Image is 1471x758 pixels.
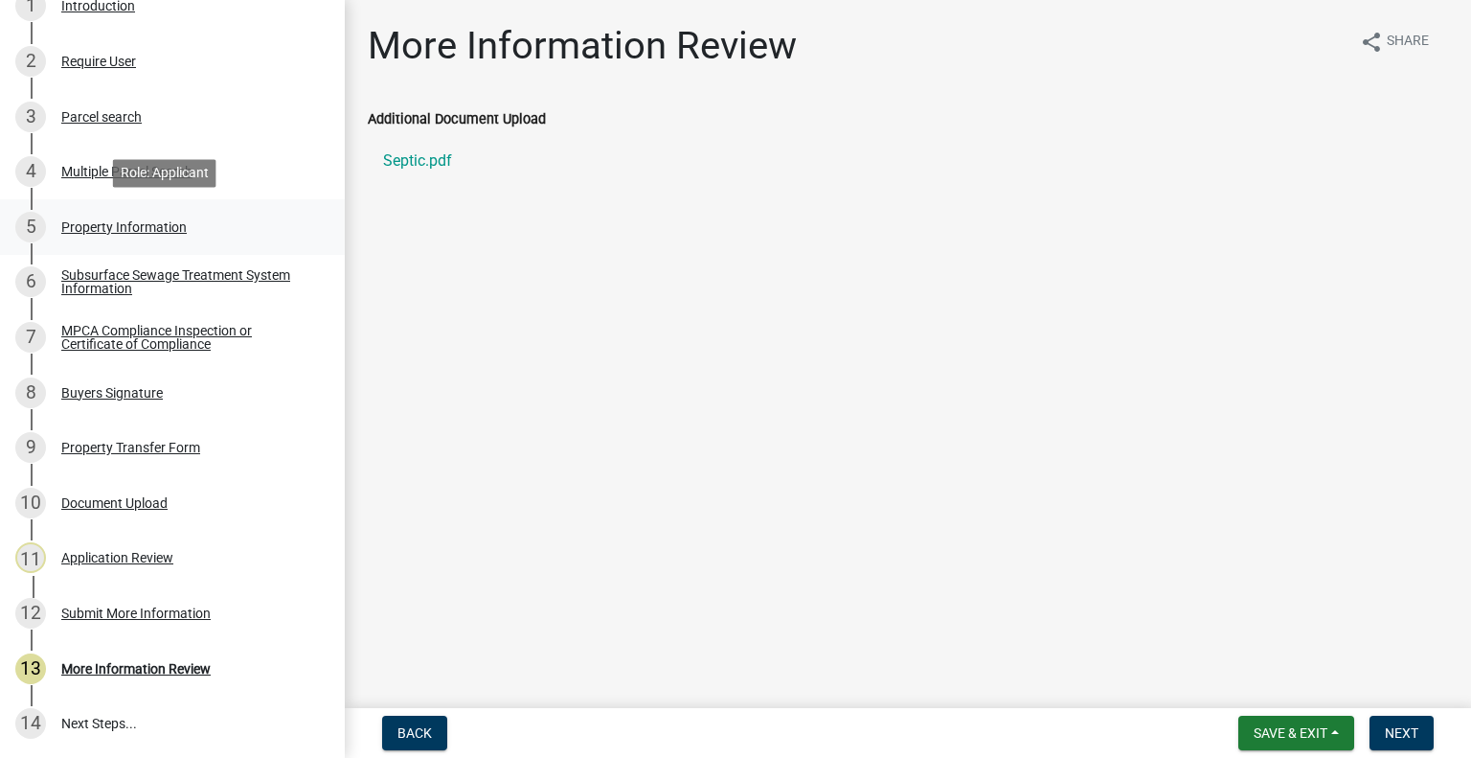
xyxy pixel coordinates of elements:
[113,159,216,187] div: Role: Applicant
[15,488,46,518] div: 10
[1369,716,1434,750] button: Next
[61,324,314,351] div: MPCA Compliance Inspection or Certificate of Compliance
[61,220,187,234] div: Property Information
[382,716,447,750] button: Back
[15,378,46,408] div: 8
[15,102,46,132] div: 3
[61,496,168,510] div: Document Upload
[61,662,211,676] div: More Information Review
[1387,31,1429,54] span: Share
[1345,23,1444,60] button: shareShare
[61,551,173,564] div: Application Review
[1360,31,1383,54] i: share
[61,441,200,454] div: Property Transfer Form
[368,113,546,126] label: Additional Document Upload
[1254,725,1327,741] span: Save & Exit
[15,156,46,187] div: 4
[1238,716,1354,750] button: Save & Exit
[61,110,142,124] div: Parcel search
[61,607,211,620] div: Submit More Information
[15,542,46,573] div: 11
[61,55,136,68] div: Require User
[15,322,46,353] div: 7
[15,708,46,739] div: 14
[15,212,46,242] div: 5
[368,23,797,69] h1: More Information Review
[15,266,46,297] div: 6
[15,46,46,77] div: 2
[1385,725,1418,741] span: Next
[368,138,1448,184] a: Septic.pdf
[15,654,46,684] div: 13
[61,386,163,400] div: Buyers Signature
[61,268,314,295] div: Subsurface Sewage Treatment System Information
[61,165,192,178] div: Multiple Parcel Search
[397,725,432,741] span: Back
[15,432,46,463] div: 9
[15,598,46,629] div: 12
